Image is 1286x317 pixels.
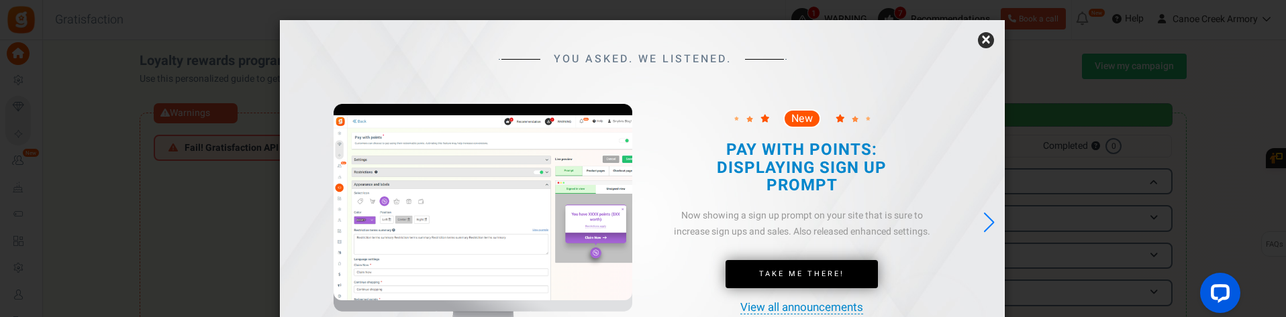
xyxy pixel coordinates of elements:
a: Take Me There! [726,260,878,288]
span: New [791,113,813,124]
h2: PAY WITH POINTS: DISPLAYING SIGN UP PROMPT [681,141,922,194]
a: View all announcements [740,302,863,314]
a: × [978,32,994,48]
div: Now showing a sign up prompt on your site that is sure to increase sign ups and sales. Also relea... [668,208,936,240]
span: YOU ASKED. WE LISTENED. [554,54,732,66]
img: screenshot [334,115,632,300]
div: Next slide [980,208,998,237]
